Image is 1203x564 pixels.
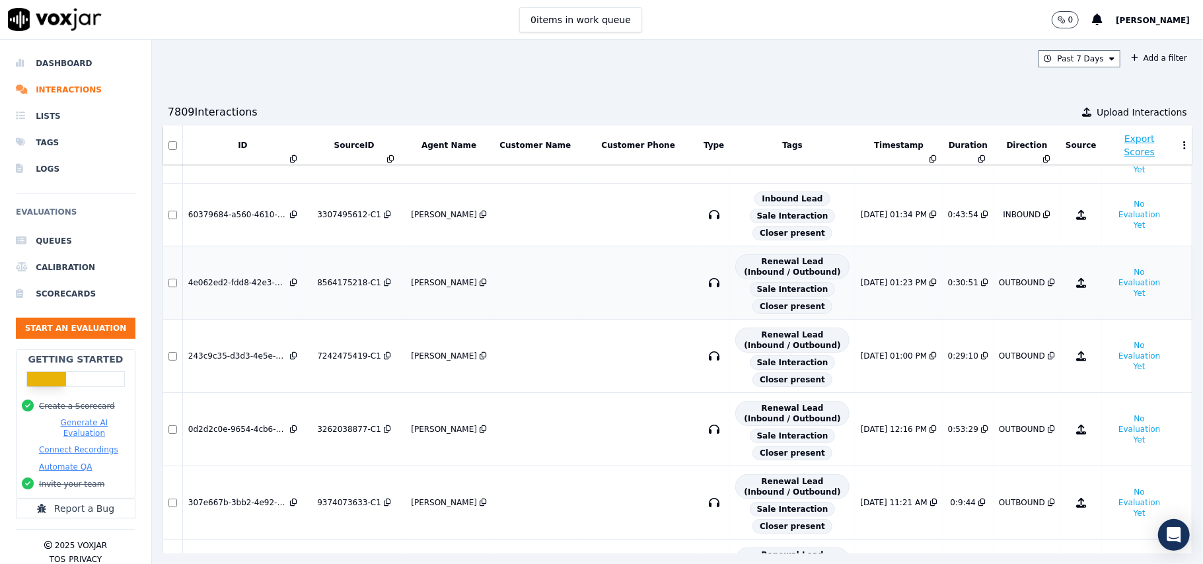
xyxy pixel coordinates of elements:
[1097,106,1187,119] span: Upload Interactions
[16,50,135,77] a: Dashboard
[735,474,850,499] span: Renewal Lead (Inbound / Outbound)
[499,140,571,151] button: Customer Name
[948,351,978,361] div: 0:29:10
[188,209,287,220] div: 60379684-a560-4610-9e7d-3fa989a0aee9
[39,444,118,455] button: Connect Recordings
[39,401,115,411] button: Create a Scorecard
[16,204,135,228] h6: Evaluations
[861,209,927,220] div: [DATE] 01:34 PM
[1082,106,1187,119] button: Upload Interactions
[411,351,477,361] div: [PERSON_NAME]
[601,140,674,151] button: Customer Phone
[948,424,978,435] div: 0:53:29
[39,417,129,439] button: Generate AI Evaluation
[1003,209,1041,220] div: INBOUND
[16,281,135,307] a: Scorecards
[1107,196,1172,233] button: No Evaluation Yet
[860,497,927,508] div: [DATE] 11:21 AM
[752,226,832,240] span: Closer present
[750,209,836,223] span: Sale Interaction
[951,497,976,508] div: 0:9:44
[999,277,1045,288] div: OUTBOUND
[861,424,927,435] div: [DATE] 12:16 PM
[1107,337,1172,374] button: No Evaluation Yet
[735,328,850,353] span: Renewal Lead (Inbound / Outbound)
[752,519,832,534] span: Closer present
[752,299,832,314] span: Closer present
[39,462,92,472] button: Automate QA
[1126,50,1192,66] button: Add a filter
[16,499,135,518] button: Report a Bug
[1007,140,1048,151] button: Direction
[1107,411,1172,448] button: No Evaluation Yet
[1108,132,1171,159] button: Export Scores
[16,318,135,339] button: Start an Evaluation
[411,424,477,435] div: [PERSON_NAME]
[421,140,476,151] button: Agent Name
[55,540,107,551] p: 2025 Voxjar
[16,129,135,156] a: Tags
[750,502,836,516] span: Sale Interaction
[752,446,832,460] span: Closer present
[411,497,477,508] div: [PERSON_NAME]
[16,77,135,103] a: Interactions
[16,156,135,182] a: Logs
[188,424,287,435] div: 0d2d2c0e-9654-4cb6-ac44-331abdc21588
[317,277,381,288] div: 8564175218-C1
[752,372,832,387] span: Closer present
[782,140,802,151] button: Tags
[1066,140,1097,151] button: Source
[1116,12,1203,28] button: [PERSON_NAME]
[704,140,724,151] button: Type
[999,351,1045,361] div: OUTBOUND
[16,254,135,281] a: Calibration
[1052,11,1093,28] button: 0
[861,277,927,288] div: [DATE] 01:23 PM
[28,353,123,366] h2: Getting Started
[735,401,850,426] span: Renewal Lead (Inbound / Outbound)
[8,8,102,31] img: voxjar logo
[519,7,642,32] button: 0items in work queue
[999,424,1045,435] div: OUTBOUND
[317,424,381,435] div: 3262038877-C1
[188,351,287,361] div: 243c9c35-d3d3-4e5e-9b5f-903812a672f8
[948,209,978,220] div: 0:43:54
[317,209,381,220] div: 3307495612-C1
[188,277,287,288] div: 4e062ed2-fdd8-42e3-b1d2-c6a3d74921cd
[317,351,381,361] div: 7242475419-C1
[750,429,836,443] span: Sale Interaction
[168,104,258,120] div: 7809 Interaction s
[999,497,1045,508] div: OUTBOUND
[334,140,375,151] button: SourceID
[1039,50,1120,67] button: Past 7 Days
[735,254,850,279] span: Renewal Lead (Inbound / Outbound)
[1068,15,1074,25] p: 0
[754,192,830,206] span: Inbound Lead
[16,228,135,254] a: Queues
[1107,484,1172,521] button: No Evaluation Yet
[238,140,247,151] button: ID
[317,497,381,508] div: 9374073633-C1
[188,497,287,508] div: 307e667b-3bb2-4e92-a8ba-a9b0e3ffeeee
[948,277,978,288] div: 0:30:51
[39,479,104,489] button: Invite your team
[1052,11,1079,28] button: 0
[411,277,477,288] div: [PERSON_NAME]
[949,140,988,151] button: Duration
[874,140,924,151] button: Timestamp
[750,282,836,297] span: Sale Interaction
[16,103,135,129] a: Lists
[1158,519,1190,551] div: Open Intercom Messenger
[1107,264,1172,301] button: No Evaluation Yet
[1116,16,1190,25] span: [PERSON_NAME]
[750,355,836,370] span: Sale Interaction
[861,351,927,361] div: [DATE] 01:00 PM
